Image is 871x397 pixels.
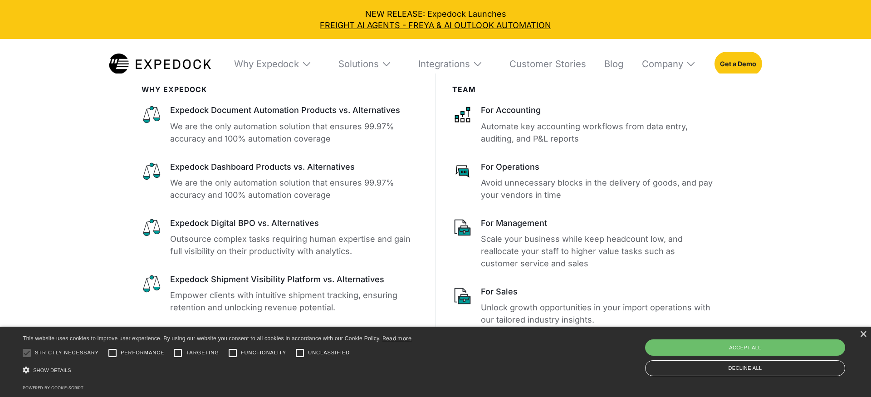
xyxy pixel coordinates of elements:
[452,161,713,201] a: For OperationsAvoid unnecessary blocks in the delivery of goods, and pay your vendors in time
[170,217,419,229] div: Expedock Digital BPO vs. Alternatives
[330,39,400,88] div: Solutions
[142,86,419,94] div: WHy Expedock
[481,120,713,145] p: Automate key accounting workflows from data entry, auditing, and P&L reports
[142,274,419,314] a: Expedock Shipment Visibility Platform vs. AlternativesEmpower clients with intuitive shipment tra...
[645,339,845,356] div: Accept all
[642,58,683,69] div: Company
[142,217,419,257] a: Expedock Digital BPO vs. AlternativesOutsource complex tasks requiring human expertise and gain f...
[382,335,412,342] a: Read more
[826,353,871,397] iframe: Chat Widget
[35,349,99,357] span: Strictly necessary
[452,104,713,144] a: For AccountingAutomate key accounting workflows from data entry, auditing, and P&L reports
[481,301,713,326] p: Unlock growth opportunities in your import operations with our tailored industry insights.
[714,52,762,75] a: Get a Demo
[452,217,713,270] a: For ManagementScale your business while keep headcount low, and reallocate your staff to higher v...
[23,363,412,378] div: Show details
[170,161,419,172] div: Expedock Dashboard Products vs. Alternatives
[634,39,705,88] div: Company
[8,20,863,31] a: FREIGHT AI AGENTS - FREYA & AI OUTLOOK AUTOMATION
[33,368,71,373] span: Show details
[452,286,713,326] a: For SalesUnlock growth opportunities in your import operations with our tailored industry insights.
[142,161,419,201] a: Expedock Dashboard Products vs. AlternativesWe are the only automation solution that ensures 99.9...
[170,274,419,285] div: Expedock Shipment Visibility Platform vs. Alternatives
[645,360,845,376] div: Decline all
[308,349,350,357] span: Unclassified
[481,286,713,297] div: For Sales
[8,8,863,31] div: NEW RELEASE: Expedock Launches
[481,217,713,229] div: For Management
[170,233,419,257] p: Outsource complex tasks requiring human expertise and gain full visibility on their productivity ...
[596,39,623,88] a: Blog
[501,39,586,88] a: Customer Stories
[481,104,713,116] div: For Accounting
[241,349,286,357] span: Functionality
[23,385,83,390] a: Powered by cookie-script
[170,104,419,116] div: Expedock Document Automation Products vs. Alternatives
[186,349,219,357] span: Targeting
[121,349,165,357] span: Performance
[481,161,713,172] div: For Operations
[481,233,713,270] p: Scale your business while keep headcount low, and reallocate your staff to higher value tasks suc...
[418,58,470,69] div: Integrations
[23,335,381,342] span: This website uses cookies to improve user experience. By using our website you consent to all coo...
[170,176,419,201] p: We are the only automation solution that ensures 99.97% accuracy and 100% automation coverage
[410,39,491,88] div: Integrations
[481,176,713,201] p: Avoid unnecessary blocks in the delivery of goods, and pay your vendors in time
[170,289,419,314] p: Empower clients with intuitive shipment tracking, ensuring retention and unlocking revenue potent...
[338,58,379,69] div: Solutions
[860,331,866,338] div: Close
[226,39,320,88] div: Why Expedock
[452,86,713,94] div: Team
[170,120,419,145] p: We are the only automation solution that ensures 99.97% accuracy and 100% automation coverage
[234,58,299,69] div: Why Expedock
[142,104,419,144] a: Expedock Document Automation Products vs. AlternativesWe are the only automation solution that en...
